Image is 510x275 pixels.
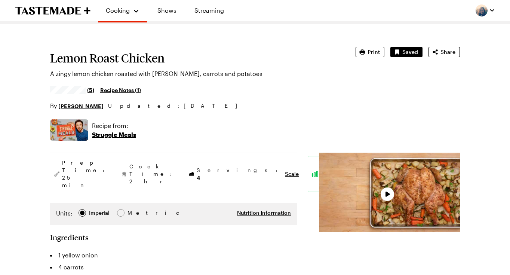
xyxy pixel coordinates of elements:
[50,233,89,242] h2: Ingredients
[390,47,423,57] button: Unsave Recipe
[105,3,139,18] button: Cooking
[50,249,297,261] li: 1 yellow onion
[50,69,335,78] p: A zingy lemon chicken roasted with [PERSON_NAME], carrots and potatoes
[87,86,94,94] span: (5)
[50,87,94,93] a: 3.8/5 stars from 5 reviews
[381,187,394,201] button: Play Video
[476,4,488,16] img: Profile picture
[368,48,380,56] span: Print
[92,121,136,139] a: Recipe from:Struggle Meals
[106,7,130,14] span: Cooking
[15,6,90,15] a: To Tastemade Home Page
[440,48,455,56] span: Share
[50,119,88,141] img: Show where recipe is used
[50,51,335,65] h1: Lemon Roast Chicken
[58,102,104,110] a: [PERSON_NAME]
[319,153,460,232] video-js: Video Player
[92,130,136,139] p: Struggle Meals
[285,170,299,178] button: Scale
[237,209,291,217] button: Nutrition Information
[127,209,143,217] div: Metric
[92,121,136,130] p: Recipe from:
[50,101,104,110] p: By
[62,159,108,189] span: Prep Time: 25 min
[100,86,141,94] a: Recipe Notes (1)
[89,209,110,217] div: Imperial
[428,47,460,57] button: Share
[129,163,176,185] span: Cook Time: 2 hr
[127,209,144,217] span: Metric
[50,261,297,273] li: 4 carrots
[356,47,384,57] button: Print
[89,209,110,217] span: Imperial
[56,209,143,219] div: Imperial Metric
[197,166,281,182] span: Servings:
[402,48,418,56] span: Saved
[56,209,73,218] label: Units:
[108,102,245,110] span: Updated : [DATE]
[476,4,495,16] button: Profile picture
[197,174,200,181] span: 4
